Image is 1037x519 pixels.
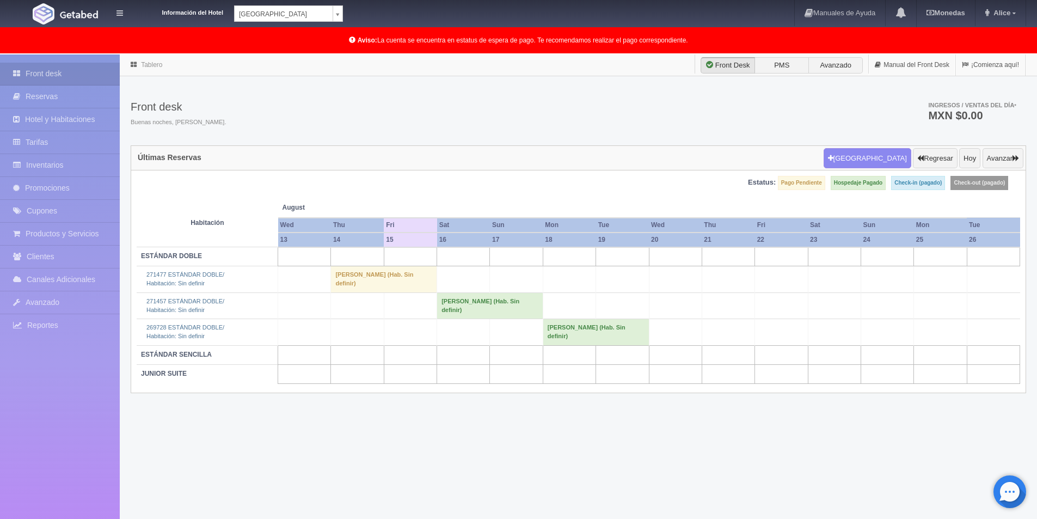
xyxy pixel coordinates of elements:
[928,102,1016,108] span: Ingresos / Ventas del día
[808,218,861,233] th: Sat
[649,233,702,247] th: 20
[914,233,967,247] th: 25
[490,233,543,247] th: 17
[437,218,490,233] th: Sat
[913,148,957,169] button: Regresar
[748,178,776,188] label: Estatus:
[191,219,224,227] strong: Habitación
[278,218,331,233] th: Wed
[131,118,226,127] span: Buenas noches, [PERSON_NAME].
[331,218,384,233] th: Thu
[959,148,980,169] button: Hoy
[543,319,649,345] td: [PERSON_NAME] (Hab. Sin definir)
[234,5,343,22] a: [GEOGRAPHIC_DATA]
[701,57,755,74] label: Front Desk
[914,218,967,233] th: Mon
[384,233,437,247] th: 15
[755,218,808,233] th: Fri
[141,252,202,260] b: ESTÁNDAR DOBLE
[755,233,808,247] th: 22
[778,176,825,190] label: Pago Pendiente
[956,54,1025,76] a: ¡Comienza aquí!
[824,148,911,169] button: [GEOGRAPHIC_DATA]
[926,9,965,17] b: Monedas
[131,101,226,113] h3: Front desk
[136,5,223,17] dt: Información del Hotel
[831,176,886,190] label: Hospedaje Pagado
[141,61,162,69] a: Tablero
[141,351,212,358] b: ESTÁNDAR SENCILLA
[138,154,201,162] h4: Últimas Reservas
[331,233,384,247] th: 14
[331,266,437,292] td: [PERSON_NAME] (Hab. Sin definir)
[891,176,945,190] label: Check-in (pagado)
[490,218,543,233] th: Sun
[384,218,437,233] th: Fri
[358,36,377,44] b: Aviso:
[60,10,98,19] img: Getabed
[983,148,1023,169] button: Avanzar
[596,218,649,233] th: Tue
[437,233,490,247] th: 16
[754,57,809,74] label: PMS
[283,203,380,212] span: August
[141,370,187,377] b: JUNIOR SUITE
[861,218,913,233] th: Sun
[808,57,863,74] label: Avanzado
[146,271,224,286] a: 271477 ESTÁNDAR DOBLE/Habitación: Sin definir
[928,110,1016,121] h3: MXN $0.00
[861,233,913,247] th: 24
[702,218,754,233] th: Thu
[543,218,596,233] th: Mon
[146,298,224,313] a: 271457 ESTÁNDAR DOBLE/Habitación: Sin definir
[278,233,331,247] th: 13
[437,292,543,319] td: [PERSON_NAME] (Hab. Sin definir)
[239,6,328,22] span: [GEOGRAPHIC_DATA]
[967,233,1020,247] th: 26
[649,218,702,233] th: Wed
[808,233,861,247] th: 23
[543,233,596,247] th: 18
[869,54,955,76] a: Manual del Front Desk
[33,3,54,25] img: Getabed
[967,218,1020,233] th: Tue
[991,9,1010,17] span: Alice
[950,176,1008,190] label: Check-out (pagado)
[596,233,649,247] th: 19
[702,233,754,247] th: 21
[146,324,224,339] a: 269728 ESTÁNDAR DOBLE/Habitación: Sin definir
